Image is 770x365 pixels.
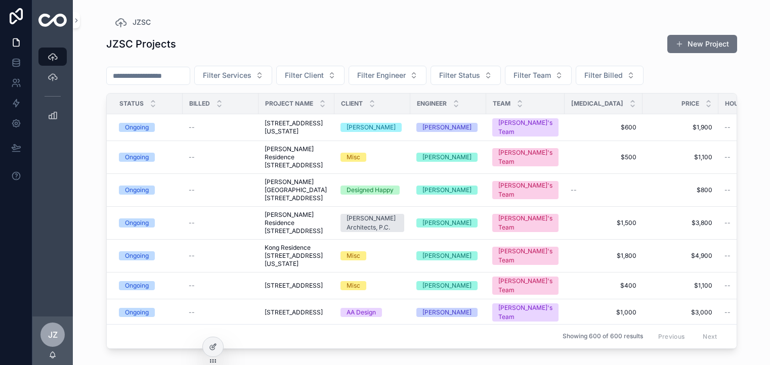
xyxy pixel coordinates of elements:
div: [PERSON_NAME]'s Team [498,181,552,199]
span: -- [571,186,577,194]
div: Misc [347,251,360,260]
a: $800 [649,186,712,194]
a: Misc [340,153,404,162]
span: JZSC [133,17,151,27]
a: $3,800 [649,219,712,227]
div: [PERSON_NAME]'s Team [498,247,552,265]
span: -- [724,308,731,316]
span: [STREET_ADDRESS] [265,282,323,290]
div: [PERSON_NAME]'s Team [498,118,552,136]
button: Select Button [576,66,644,85]
span: Status [119,100,144,108]
button: Select Button [194,66,272,85]
span: -- [189,252,195,260]
div: Ongoing [125,153,149,162]
div: [PERSON_NAME] Architects, P.C. [347,214,398,232]
a: [PERSON_NAME] Architects, P.C. [340,214,404,232]
a: $1,900 [649,123,712,131]
span: -- [189,153,195,161]
div: Misc [347,281,360,290]
a: [PERSON_NAME] Residence [STREET_ADDRESS] [265,145,328,169]
span: -- [189,123,195,131]
a: -- [189,282,252,290]
a: Misc [340,251,404,260]
span: -- [724,153,731,161]
a: $600 [571,123,636,131]
a: -- [189,219,252,227]
span: -- [189,282,195,290]
span: Client [341,100,363,108]
span: -- [724,219,731,227]
a: [PERSON_NAME] [416,153,480,162]
a: [PERSON_NAME] [416,251,480,260]
span: Hourly [725,100,750,108]
span: -- [724,186,731,194]
span: -- [724,252,731,260]
a: $500 [571,153,636,161]
a: [PERSON_NAME] [416,281,480,290]
a: Ongoing [119,186,177,195]
a: [STREET_ADDRESS] [265,282,328,290]
div: [PERSON_NAME]'s Team [498,277,552,295]
a: Ongoing [119,281,177,290]
a: [PERSON_NAME] [416,186,480,195]
button: Select Button [276,66,345,85]
a: Ongoing [119,251,177,260]
a: $1,000 [571,308,636,316]
div: [PERSON_NAME] [422,218,472,227]
a: $3,000 [649,308,712,316]
a: [PERSON_NAME]'s Team [492,277,559,295]
a: Ongoing [119,308,177,317]
a: [PERSON_NAME] [340,123,404,132]
a: -- [189,252,252,260]
a: [PERSON_NAME][GEOGRAPHIC_DATA] [STREET_ADDRESS] [265,178,328,202]
a: [PERSON_NAME]'s Team [492,148,559,166]
a: [PERSON_NAME]'s Team [492,303,559,322]
span: -- [189,186,195,194]
div: AA Design [347,308,376,317]
a: Ongoing [119,153,177,162]
a: [PERSON_NAME]'s Team [492,181,559,199]
button: Select Button [431,66,501,85]
a: -- [189,308,252,316]
div: [PERSON_NAME] [422,186,472,195]
div: Designed Happy [347,186,394,195]
span: Team [493,100,510,108]
a: [PERSON_NAME]'s Team [492,247,559,265]
span: $1,100 [649,153,712,161]
a: [STREET_ADDRESS][US_STATE] [265,119,328,135]
a: Kong Residence [STREET_ADDRESS][US_STATE] [265,244,328,268]
div: [PERSON_NAME]'s Team [498,214,552,232]
a: $1,800 [571,252,636,260]
span: Filter Engineer [357,70,406,80]
a: $1,100 [649,282,712,290]
div: [PERSON_NAME]'s Team [498,303,552,322]
a: [PERSON_NAME]'s Team [492,214,559,232]
div: Ongoing [125,251,149,260]
a: $1,500 [571,219,636,227]
a: $4,900 [649,252,712,260]
div: [PERSON_NAME] [422,251,472,260]
button: Select Button [505,66,572,85]
div: [PERSON_NAME]'s Team [498,148,552,166]
h1: JZSC Projects [106,37,176,51]
a: [PERSON_NAME]'s Team [492,118,559,136]
div: [PERSON_NAME] [422,123,472,132]
button: New Project [667,35,737,53]
div: Ongoing [125,218,149,227]
button: Select Button [349,66,426,85]
a: $400 [571,282,636,290]
span: [PERSON_NAME] Residence [STREET_ADDRESS] [265,211,328,235]
span: Billed [189,100,210,108]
